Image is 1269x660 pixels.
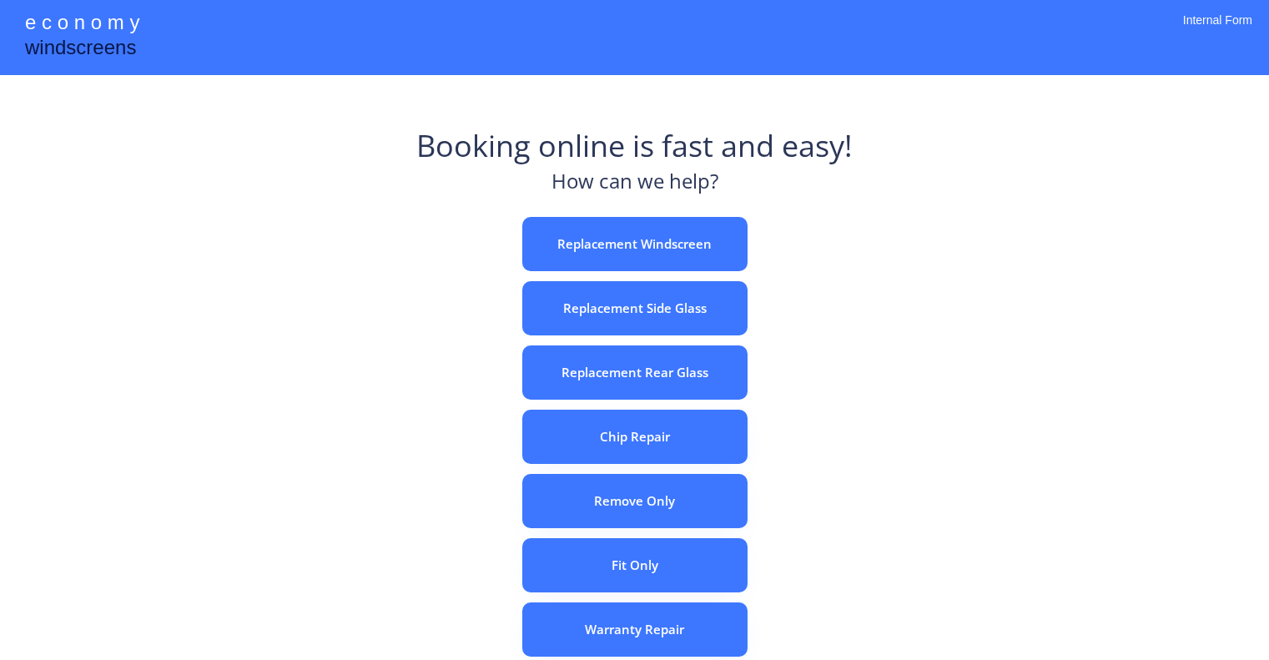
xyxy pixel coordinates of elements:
button: Replacement Side Glass [522,281,748,335]
button: Chip Repair [522,410,748,464]
button: Remove Only [522,474,748,528]
button: Warranty Repair [522,602,748,657]
div: e c o n o m y [25,8,139,40]
div: Internal Form [1183,13,1252,50]
div: How can we help? [551,167,718,204]
div: windscreens [25,33,136,66]
button: Replacement Rear Glass [522,345,748,400]
button: Replacement Windscreen [522,217,748,271]
div: Booking online is fast and easy! [416,125,853,167]
button: Fit Only [522,538,748,592]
